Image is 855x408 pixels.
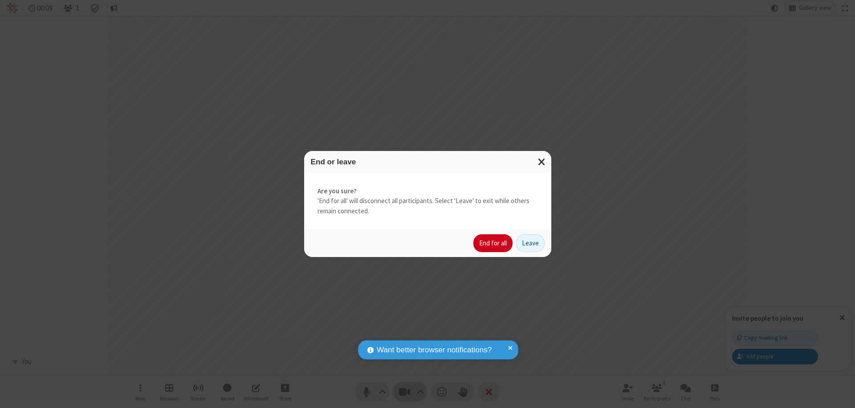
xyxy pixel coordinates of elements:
strong: Are you sure? [318,186,538,196]
button: Leave [516,234,545,252]
span: Want better browser notifications? [377,344,492,356]
button: Close modal [533,151,551,173]
div: 'End for all' will disconnect all participants. Select 'Leave' to exit while others remain connec... [304,173,551,230]
h3: End or leave [311,158,545,166]
button: End for all [473,234,513,252]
